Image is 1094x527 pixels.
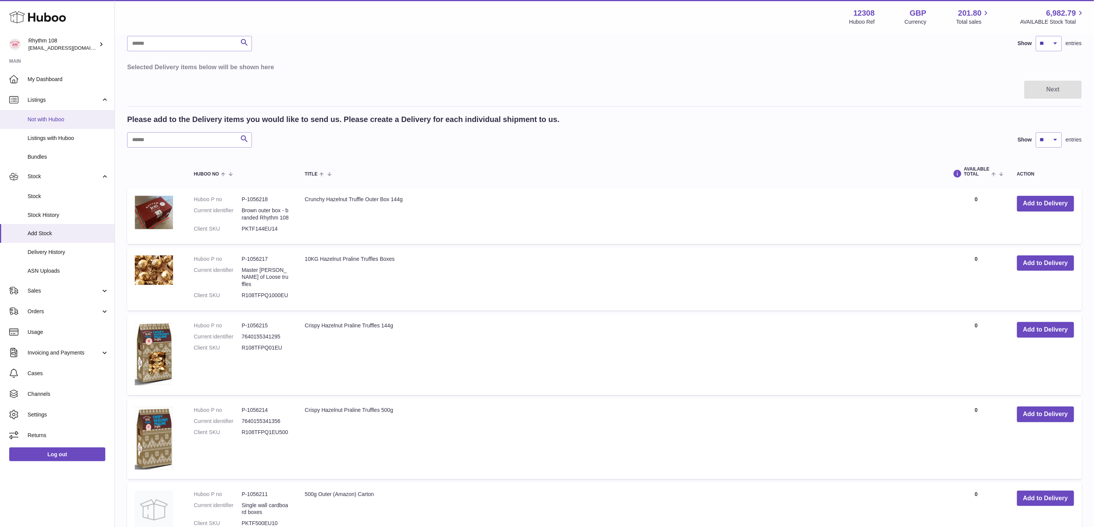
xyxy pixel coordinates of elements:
[242,267,289,288] dd: Master [PERSON_NAME] of Loose truffles
[958,8,981,18] span: 201.80
[28,249,109,256] span: Delivery History
[943,314,1009,395] td: 0
[242,491,289,498] dd: P-1056211
[194,292,242,299] dt: Client SKU
[28,76,109,83] span: My Dashboard
[28,135,109,142] span: Listings with Huboo
[127,114,559,125] h2: Please add to the Delivery items you would like to send us. Please create a Delivery for each ind...
[242,429,289,436] dd: R108TFPQ1EU500
[28,370,109,377] span: Cases
[28,390,109,398] span: Channels
[28,329,109,336] span: Usage
[1020,18,1085,26] span: AVAILABLE Stock Total
[242,207,289,221] dd: Brown outer box - branded Rhythm 108
[28,193,109,200] span: Stock
[242,322,289,329] dd: P-1056215
[956,18,990,26] span: Total sales
[1017,172,1074,177] div: Action
[943,188,1009,244] td: 0
[194,418,242,425] dt: Current identifier
[194,407,242,414] dt: Huboo P no
[194,196,242,203] dt: Huboo P no
[1046,8,1076,18] span: 6,982.79
[9,447,105,461] a: Log out
[1018,40,1032,47] label: Show
[1017,491,1074,506] button: Add to Delivery
[956,8,990,26] a: 201.80 Total sales
[127,63,1082,71] h3: Selected Delivery items below will be shown here
[242,225,289,233] dd: PKTF144EU14
[242,407,289,414] dd: P-1056214
[1017,322,1074,338] button: Add to Delivery
[28,173,101,180] span: Stock
[297,314,943,395] td: Crispy Hazelnut Praline Truffles 144g
[297,188,943,244] td: Crunchy Hazelnut Truffle Outer Box 144g
[28,45,113,51] span: [EMAIL_ADDRESS][DOMAIN_NAME]
[135,255,173,285] img: 10KG Hazelnut Praline Truffles Boxes
[194,429,242,436] dt: Client SKU
[28,211,109,219] span: Stock History
[28,230,109,237] span: Add Stock
[1066,136,1082,143] span: entries
[28,116,109,123] span: Not with Huboo
[194,333,242,340] dt: Current identifier
[242,292,289,299] dd: R108TFPQ1000EU
[28,308,101,315] span: Orders
[194,207,242,221] dt: Current identifier
[1017,407,1074,422] button: Add to Delivery
[194,520,242,527] dt: Client SKU
[1020,8,1085,26] a: 6,982.79 AVAILABLE Stock Total
[943,399,1009,479] td: 0
[194,491,242,498] dt: Huboo P no
[305,172,317,177] span: Title
[242,502,289,516] dd: Single wall cardboard boxes
[194,344,242,351] dt: Client SKU
[242,418,289,425] dd: 7640155341356
[28,37,97,52] div: Rhythm 108
[964,167,989,177] span: AVAILABLE Total
[849,18,875,26] div: Huboo Ref
[28,267,109,275] span: ASN Uploads
[1066,40,1082,47] span: entries
[28,432,109,439] span: Returns
[28,96,101,104] span: Listings
[943,248,1009,311] td: 0
[297,248,943,311] td: 10KG Hazelnut Praline Truffles Boxes
[1017,196,1074,211] button: Add to Delivery
[194,502,242,516] dt: Current identifier
[28,287,101,294] span: Sales
[28,411,109,418] span: Settings
[242,344,289,351] dd: R108TFPQ01EU
[905,18,927,26] div: Currency
[242,196,289,203] dd: P-1056218
[135,407,173,470] img: Crispy Hazelnut Praline Truffles 500g
[135,196,173,229] img: Crunchy Hazelnut Truffle Outer Box 144g
[194,255,242,263] dt: Huboo P no
[854,8,875,18] strong: 12308
[194,172,219,177] span: Huboo no
[1017,255,1074,271] button: Add to Delivery
[28,153,109,161] span: Bundles
[242,255,289,263] dd: P-1056217
[28,349,101,356] span: Invoicing and Payments
[1018,136,1032,143] label: Show
[242,520,289,527] dd: PKTF500EU10
[194,267,242,288] dt: Current identifier
[9,39,21,50] img: orders@rhythm108.com
[242,333,289,340] dd: 7640155341295
[135,322,173,385] img: Crispy Hazelnut Praline Truffles 144g
[297,399,943,479] td: Crispy Hazelnut Praline Truffles 500g
[194,225,242,233] dt: Client SKU
[910,8,926,18] strong: GBP
[194,322,242,329] dt: Huboo P no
